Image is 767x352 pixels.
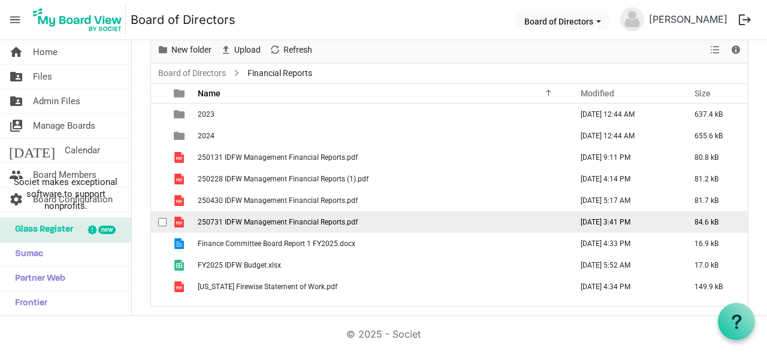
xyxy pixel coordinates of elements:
[194,254,568,276] td: FY2025 IDFW Budget.xlsx is template cell column header Name
[568,168,682,190] td: April 04, 2025 4:14 PM column header Modified
[198,261,281,269] span: FY2025 IDFW Budget.xlsx
[9,242,43,266] span: Sumac
[131,8,235,32] a: Board of Directors
[9,292,47,315] span: Frontier
[568,254,682,276] td: January 08, 2025 5:52 AM column header Modified
[155,43,214,57] button: New folder
[151,190,167,211] td: checkbox
[33,163,96,187] span: Board Members
[216,38,265,63] div: Upload
[167,125,194,147] td: is template cell column header type
[682,147,748,168] td: 80.8 kB is template cell column header Size
[9,40,23,64] span: home
[568,276,682,298] td: December 09, 2024 4:34 PM column header Modified
[151,147,167,168] td: checkbox
[9,218,73,242] span: Glass Register
[568,104,682,125] td: February 12, 2025 12:44 AM column header Modified
[167,147,194,168] td: is template cell column header type
[233,43,262,57] span: Upload
[9,114,23,138] span: switch_account
[682,276,748,298] td: 149.9 kB is template cell column header Size
[5,176,126,212] span: Societ makes exceptional software to support nonprofits.
[33,114,95,138] span: Manage Boards
[98,226,116,234] div: new
[194,168,568,190] td: 250228 IDFW Management Financial Reports (1).pdf is template cell column header Name
[151,125,167,147] td: checkbox
[346,328,421,340] a: © 2025 - Societ
[33,65,52,89] span: Files
[167,211,194,233] td: is template cell column header type
[194,233,568,254] td: Finance Committee Board Report 1 FY2025.docx is template cell column header Name
[198,132,215,140] span: 2024
[33,40,58,64] span: Home
[9,267,65,291] span: Partner Web
[151,104,167,125] td: checkbox
[9,65,23,89] span: folder_shared
[198,239,355,248] span: Finance Committee Board Report 1 FY2025.docx
[156,66,228,81] a: Board of Directors
[682,211,748,233] td: 84.6 kB is template cell column header Size
[198,89,221,98] span: Name
[29,5,126,35] img: My Board View Logo
[705,38,726,63] div: View
[568,211,682,233] td: August 29, 2025 3:41 PM column header Modified
[282,43,313,57] span: Refresh
[726,38,746,63] div: Details
[620,7,644,31] img: no-profile-picture.svg
[644,7,732,31] a: [PERSON_NAME]
[167,168,194,190] td: is template cell column header type
[682,125,748,147] td: 655.6 kB is template cell column header Size
[9,163,23,187] span: people
[194,125,568,147] td: 2024 is template cell column header Name
[167,190,194,211] td: is template cell column header type
[198,110,215,119] span: 2023
[151,276,167,298] td: checkbox
[682,233,748,254] td: 16.9 kB is template cell column header Size
[9,89,23,113] span: folder_shared
[194,211,568,233] td: 250731 IDFW Management Financial Reports.pdf is template cell column header Name
[245,66,315,81] span: Financial Reports
[167,104,194,125] td: is template cell column header type
[4,8,26,31] span: menu
[151,211,167,233] td: checkbox
[568,233,682,254] td: December 09, 2024 4:33 PM column header Modified
[682,190,748,211] td: 81.7 kB is template cell column header Size
[198,153,358,162] span: 250131 IDFW Management Financial Reports.pdf
[198,283,337,291] span: [US_STATE] Firewise Statement of Work.pdf
[153,38,216,63] div: New folder
[708,43,722,57] button: View dropdownbutton
[581,89,614,98] span: Modified
[167,233,194,254] td: is template cell column header type
[732,7,757,32] button: logout
[29,5,131,35] a: My Board View Logo
[198,196,358,205] span: 250430 IDFW Management Financial Reports.pdf
[151,254,167,276] td: checkbox
[682,104,748,125] td: 637.4 kB is template cell column header Size
[267,43,315,57] button: Refresh
[682,168,748,190] td: 81.2 kB is template cell column header Size
[517,13,609,29] button: Board of Directors dropdownbutton
[151,233,167,254] td: checkbox
[198,218,358,226] span: 250731 IDFW Management Financial Reports.pdf
[568,147,682,168] td: March 05, 2025 9:11 PM column header Modified
[194,104,568,125] td: 2023 is template cell column header Name
[194,147,568,168] td: 250131 IDFW Management Financial Reports.pdf is template cell column header Name
[9,138,55,162] span: [DATE]
[728,43,744,57] button: Details
[194,190,568,211] td: 250430 IDFW Management Financial Reports.pdf is template cell column header Name
[568,125,682,147] td: February 12, 2025 12:44 AM column header Modified
[218,43,263,57] button: Upload
[170,43,213,57] span: New folder
[265,38,316,63] div: Refresh
[198,175,369,183] span: 250228 IDFW Management Financial Reports (1).pdf
[65,138,100,162] span: Calendar
[194,276,568,298] td: Idaho Firewise Statement of Work.pdf is template cell column header Name
[568,190,682,211] td: May 14, 2025 5:17 AM column header Modified
[694,89,711,98] span: Size
[167,276,194,298] td: is template cell column header type
[33,89,80,113] span: Admin Files
[682,254,748,276] td: 17.0 kB is template cell column header Size
[167,254,194,276] td: is template cell column header type
[151,168,167,190] td: checkbox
